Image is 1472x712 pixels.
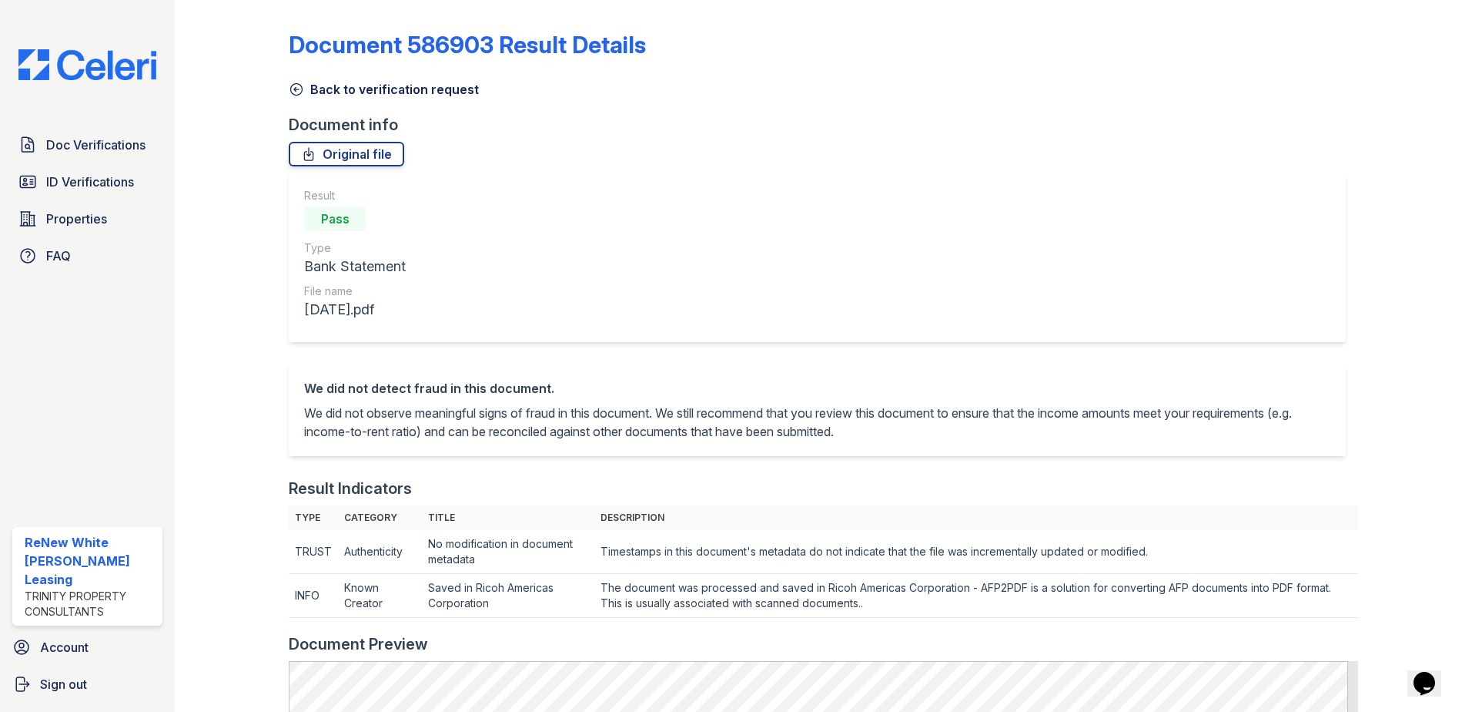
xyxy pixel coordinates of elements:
div: Pass [304,207,366,231]
div: Document Preview [289,633,428,655]
td: The document was processed and saved in Ricoh Americas Corporation - AFP2PDF is a solution for co... [594,574,1359,618]
a: Original file [289,142,404,166]
div: File name [304,284,406,299]
div: Result [304,188,406,203]
td: Saved in Ricoh Americas Corporation [422,574,594,618]
th: Title [422,505,594,530]
a: Sign out [6,669,169,700]
div: Bank Statement [304,256,406,277]
span: Account [40,638,89,657]
div: Trinity Property Consultants [25,589,156,620]
td: INFO [289,574,338,618]
a: Back to verification request [289,80,479,99]
td: No modification in document metadata [422,530,594,574]
td: TRUST [289,530,338,574]
td: Known Creator [338,574,422,618]
th: Description [594,505,1359,530]
span: Sign out [40,675,87,694]
a: FAQ [12,240,162,271]
a: ID Verifications [12,166,162,197]
iframe: chat widget [1407,650,1457,697]
a: Account [6,632,169,663]
p: We did not observe meaningful signs of fraud in this document. We still recommend that you review... [304,404,1330,441]
div: We did not detect fraud in this document. [304,379,1330,398]
a: Document 586903 Result Details [289,31,646,59]
div: Document info [289,114,1358,136]
th: Type [289,505,338,530]
img: CE_Logo_Blue-a8612792a0a2168367f1c8372b55b34899dd931a85d93a1a3d3e32e68fde9ad4.png [6,49,169,80]
a: Properties [12,203,162,234]
th: Category [338,505,422,530]
a: Doc Verifications [12,129,162,160]
div: Result Indicators [289,478,412,499]
div: [DATE].pdf [304,299,406,321]
span: Doc Verifications [46,136,146,154]
span: Properties [46,210,107,228]
div: Type [304,240,406,256]
div: ReNew White [PERSON_NAME] Leasing [25,533,156,589]
td: Timestamps in this document's metadata do not indicate that the file was incrementally updated or... [594,530,1359,574]
span: ID Verifications [46,173,134,191]
td: Authenticity [338,530,422,574]
span: FAQ [46,247,71,265]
